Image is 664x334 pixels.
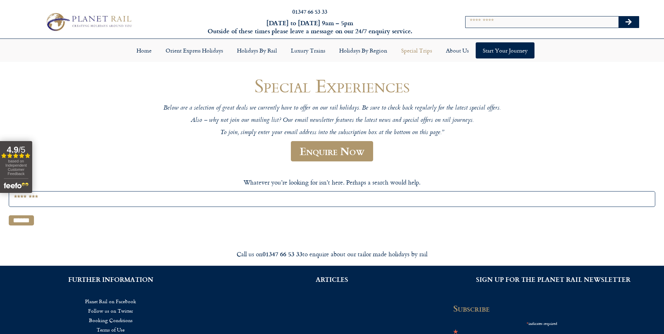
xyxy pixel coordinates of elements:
[618,16,639,28] button: Search
[122,75,542,96] h1: Special Experiences
[453,276,653,283] h2: SIGN UP FOR THE PLANET RAIL NEWSLETTER
[453,319,558,327] div: indicates required
[122,129,542,137] p: To join, simply enter your email address into the subscription box at the bottom on this page.”
[11,276,211,283] h2: FURTHER INFORMATION
[159,42,230,58] a: Orient Express Holidays
[439,42,476,58] a: About Us
[4,42,660,58] nav: Menu
[122,117,542,125] p: Also – why not join our mailing list? Our email newsletter features the latest news and special o...
[394,42,439,58] a: Special Trips
[476,42,534,58] a: Start your Journey
[232,276,432,283] h2: ARTICLES
[332,42,394,58] a: Holidays by Region
[11,306,211,315] a: Follow us on Twitter
[11,297,211,306] a: Planet Rail on Facebook
[136,250,528,258] div: Call us on to enquire about our tailor made holidays by rail
[230,42,284,58] a: Holidays by Rail
[284,42,332,58] a: Luxury Trains
[263,249,302,258] strong: 01347 66 53 33
[11,315,211,325] a: Booking Conditions
[130,42,159,58] a: Home
[43,11,134,33] img: Planet Rail Train Holidays Logo
[9,178,655,187] p: Whatever you’re looking for isn’t here. Perhaps a search would help.
[179,19,441,35] h6: [DATE] to [DATE] 9am – 5pm Outside of these times please leave a message on our 24/7 enquiry serv...
[292,7,327,15] a: 01347 66 53 33
[291,141,373,162] a: Enquire Now
[453,304,562,313] h2: Subscribe
[122,104,542,112] p: Below are a selection of great deals we currently have to offer on our rail holidays. Be sure to ...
